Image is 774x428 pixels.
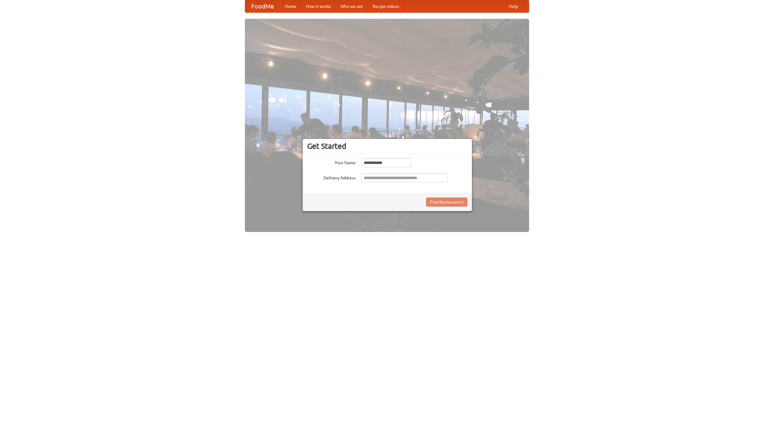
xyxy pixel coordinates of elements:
label: Delivery Address [307,173,356,181]
a: Recipe videos [368,0,404,12]
button: Find Restaurants! [426,198,467,207]
a: FoodMe [245,0,280,12]
a: How it works [301,0,336,12]
a: Help [504,0,523,12]
h3: Get Started [307,142,467,151]
a: Home [280,0,301,12]
label: Your Name [307,158,356,166]
a: Who we are [336,0,368,12]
